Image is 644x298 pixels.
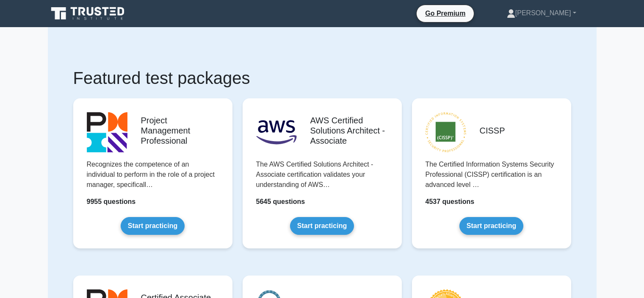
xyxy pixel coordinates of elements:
a: Start practicing [459,217,523,235]
h1: Featured test packages [73,68,571,88]
a: [PERSON_NAME] [486,5,597,22]
a: Start practicing [121,217,185,235]
a: Go Premium [420,8,470,19]
a: Start practicing [290,217,354,235]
